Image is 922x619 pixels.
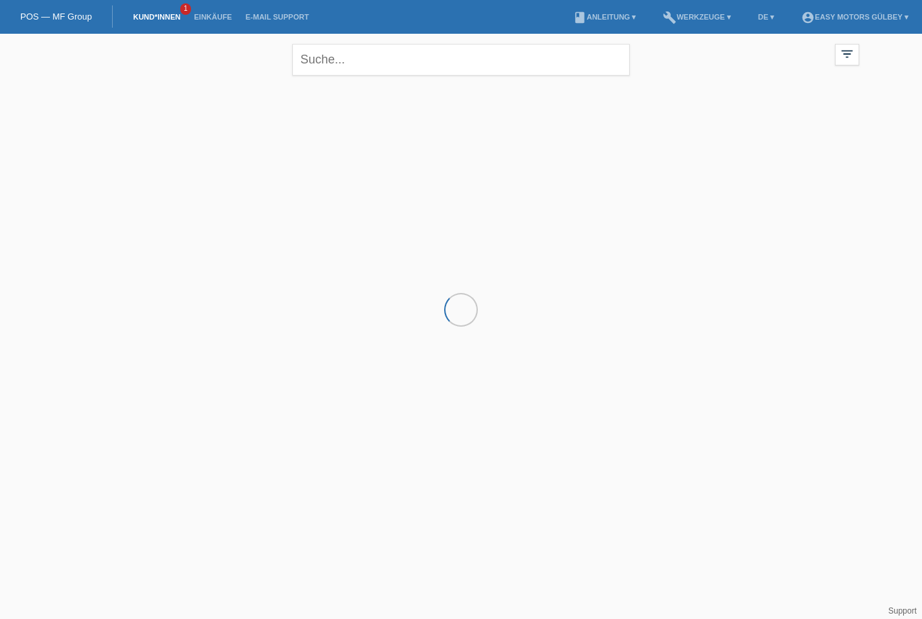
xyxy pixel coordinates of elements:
[573,11,587,24] i: book
[20,11,92,22] a: POS — MF Group
[840,47,855,61] i: filter_list
[239,13,316,21] a: E-Mail Support
[566,13,643,21] a: bookAnleitung ▾
[180,3,191,15] span: 1
[656,13,738,21] a: buildWerkzeuge ▾
[751,13,781,21] a: DE ▾
[663,11,676,24] i: build
[801,11,815,24] i: account_circle
[888,606,917,616] a: Support
[187,13,238,21] a: Einkäufe
[126,13,187,21] a: Kund*innen
[794,13,915,21] a: account_circleEasy Motors Gülbey ▾
[292,44,630,76] input: Suche...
